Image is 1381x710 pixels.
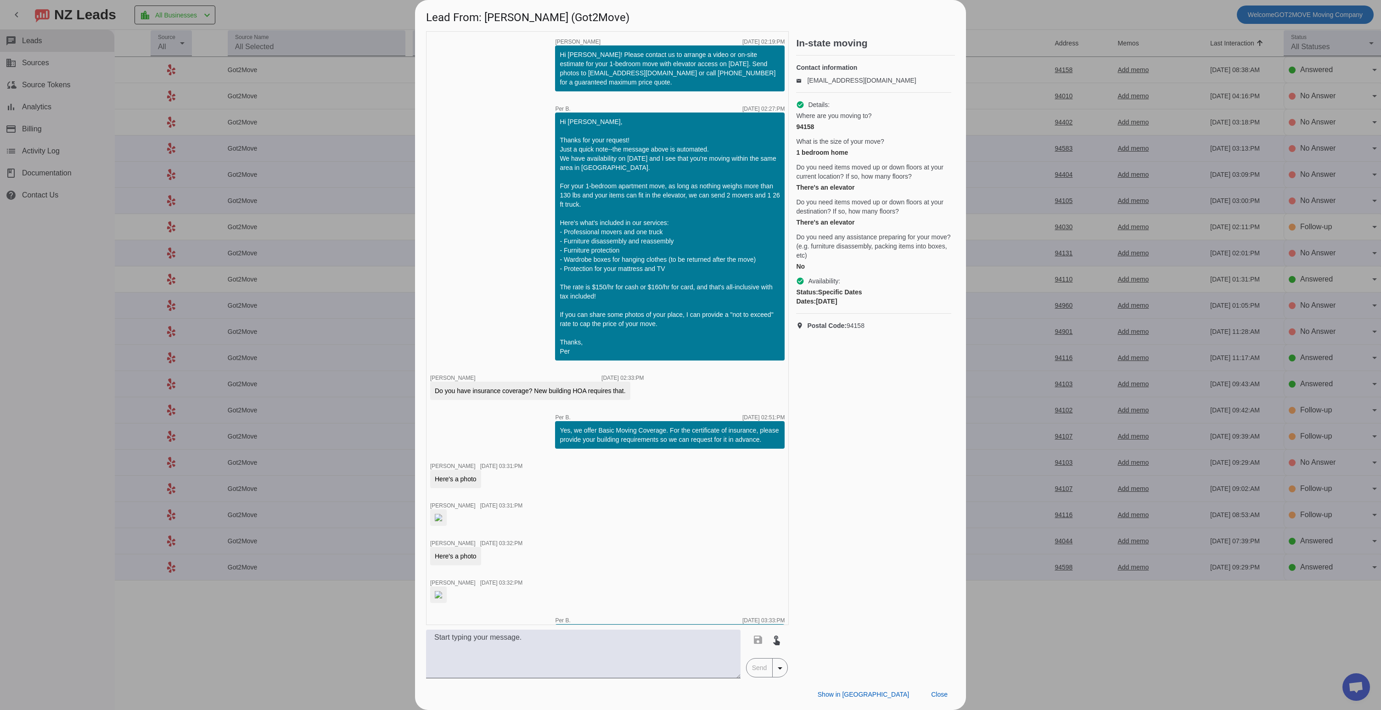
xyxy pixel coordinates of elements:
[560,426,780,444] div: Yes, we offer Basic Moving Coverage. For the certificate of insurance, please provide your buildi...
[796,297,951,306] div: [DATE]
[807,322,847,329] strong: Postal Code:
[796,298,816,305] strong: Dates:
[771,634,782,645] mat-icon: touch_app
[796,287,951,297] div: Specific Dates
[480,463,522,469] div: [DATE] 03:31:PM
[807,321,865,330] span: 94158
[555,415,570,420] span: Per B.
[796,218,951,227] div: There's an elevator
[796,163,951,181] span: Do you need items moved up or down floors at your current location? If so, how many floors?
[560,117,780,356] div: Hi [PERSON_NAME], Thanks for your request! Just a quick note--the message above is automated. We ...
[430,463,476,469] span: [PERSON_NAME]
[808,276,840,286] span: Availability:
[818,691,909,698] span: Show in [GEOGRAPHIC_DATA]
[555,618,570,623] span: Per B.
[796,288,818,296] strong: Status:
[435,386,626,395] div: Do you have insurance coverage? New building HOA requires that.
[435,514,442,521] img: 6TUvl_U7lg4fh-9D5HAa8w
[796,63,951,72] h4: Contact information
[742,618,785,623] div: [DATE] 03:33:PM
[560,50,780,87] div: Hi [PERSON_NAME]! Please contact us to arrange a video or on-site estimate for your 1-bedroom mov...
[430,540,476,547] span: [PERSON_NAME]
[435,552,477,561] div: Here's a photo
[435,474,477,484] div: Here's a photo
[775,663,786,674] mat-icon: arrow_drop_down
[601,375,644,381] div: [DATE] 02:33:PM
[796,197,951,216] span: Do you need items moved up or down floors at your destination? If so, how many floors?
[924,686,955,703] button: Close
[796,137,884,146] span: What is the size of your move?
[796,183,951,192] div: There's an elevator
[796,262,951,271] div: No
[742,39,785,45] div: [DATE] 02:19:PM
[435,591,442,598] img: igRvXdwWvdb1Ty2ZDL6P-Q
[808,100,830,109] span: Details:
[931,691,948,698] span: Close
[796,101,804,109] mat-icon: check_circle
[480,580,522,586] div: [DATE] 03:32:PM
[796,39,955,48] h2: In-state moving
[480,541,522,546] div: [DATE] 03:32:PM
[796,148,951,157] div: 1 bedroom home
[430,375,476,381] span: [PERSON_NAME]
[430,580,476,586] span: [PERSON_NAME]
[430,502,476,509] span: [PERSON_NAME]
[796,277,804,285] mat-icon: check_circle
[796,78,807,83] mat-icon: email
[796,111,871,120] span: Where are you moving to?
[796,232,951,260] span: Do you need any assistance preparing for your move? (e.g. furniture disassembly, packing items in...
[796,322,807,329] mat-icon: location_on
[796,122,951,131] div: 94158
[807,77,916,84] a: [EMAIL_ADDRESS][DOMAIN_NAME]
[480,503,522,508] div: [DATE] 03:31:PM
[742,415,785,420] div: [DATE] 02:51:PM
[555,106,570,112] span: Per B.
[810,686,916,703] button: Show in [GEOGRAPHIC_DATA]
[742,106,785,112] div: [DATE] 02:27:PM
[555,39,601,45] span: [PERSON_NAME]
